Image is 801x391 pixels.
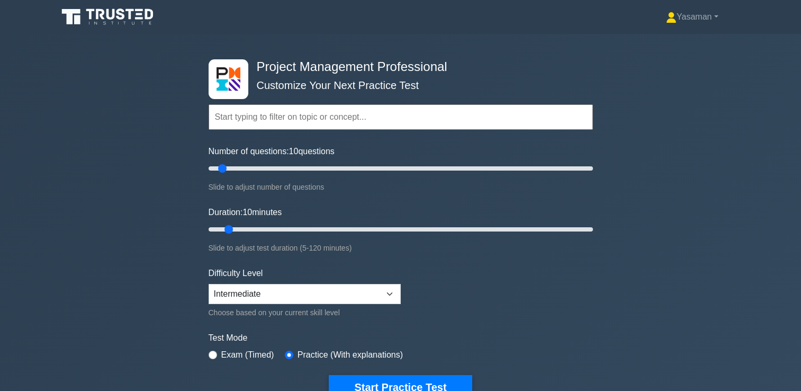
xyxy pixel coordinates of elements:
[209,242,593,254] div: Slide to adjust test duration (5-120 minutes)
[253,59,541,75] h4: Project Management Professional
[209,267,263,280] label: Difficulty Level
[242,208,252,217] span: 10
[209,206,282,219] label: Duration: minutes
[209,306,401,319] div: Choose based on your current skill level
[209,181,593,193] div: Slide to adjust number of questions
[289,147,299,156] span: 10
[641,6,743,28] a: Yasaman
[209,104,593,130] input: Start typing to filter on topic or concept...
[209,332,593,344] label: Test Mode
[209,145,335,158] label: Number of questions: questions
[221,349,274,361] label: Exam (Timed)
[298,349,403,361] label: Practice (With explanations)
